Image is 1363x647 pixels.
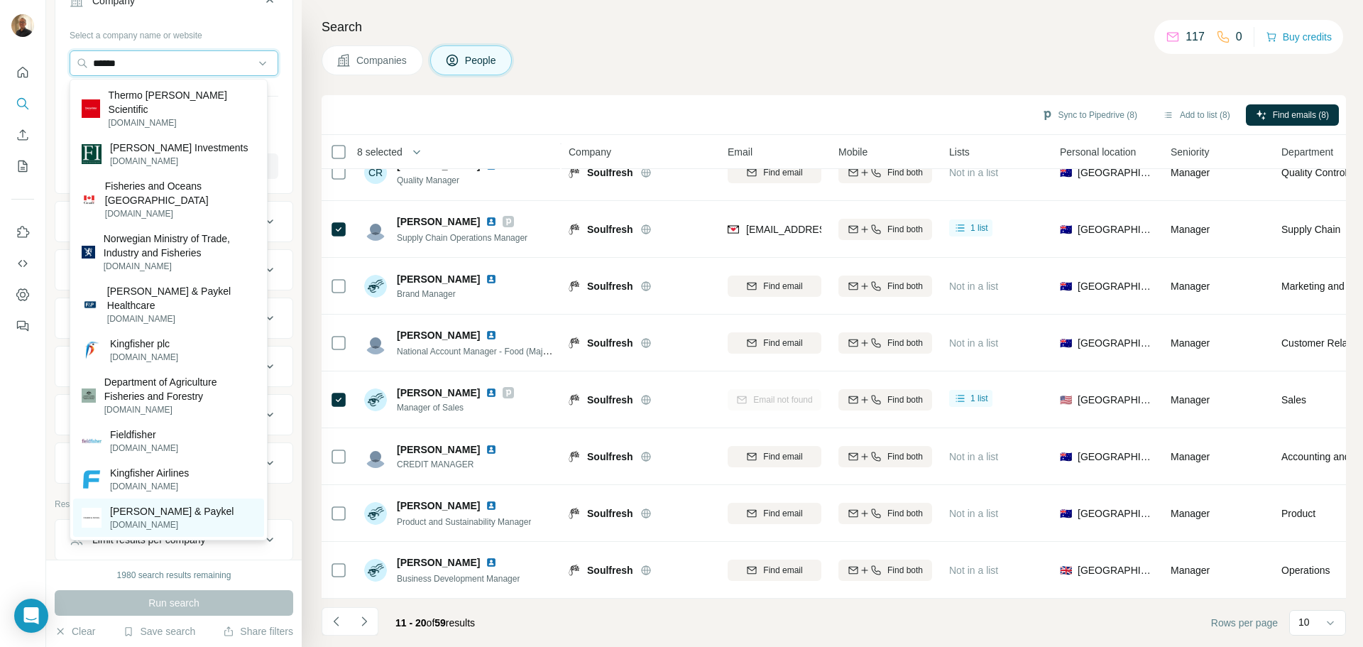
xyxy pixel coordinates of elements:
span: [PERSON_NAME] [397,214,480,229]
span: Find both [887,393,923,406]
img: Avatar [364,332,387,354]
span: Manager [1171,451,1210,462]
span: [GEOGRAPHIC_DATA] [1078,563,1154,577]
button: Find both [838,446,932,467]
button: Employees (size) [55,349,292,384]
span: Company [569,145,611,159]
button: Sync to Pipedrive (8) [1031,104,1147,126]
div: 1980 search results remaining [117,569,231,582]
span: Find both [887,450,923,463]
span: Find email [763,564,802,577]
span: Find both [887,223,923,236]
span: Find both [887,280,923,293]
button: Find both [838,503,932,524]
img: LinkedIn logo [486,273,497,285]
span: Not in a list [949,451,998,462]
span: Mobile [838,145,867,159]
span: Companies [356,53,408,67]
span: Manager [1171,394,1210,406]
span: People [465,53,498,67]
span: [GEOGRAPHIC_DATA] [1078,506,1154,521]
span: [PERSON_NAME] [397,555,480,570]
button: Find both [838,219,932,240]
span: 11 - 20 [395,617,427,629]
span: 🇦🇺 [1060,336,1072,350]
img: Logo of Soulfresh [569,393,580,405]
button: Dashboard [11,282,34,308]
span: Product and Sustainability Manager [397,517,531,527]
span: Find both [887,564,923,577]
button: Keywords [55,446,292,480]
span: 1 list [970,392,988,405]
span: [GEOGRAPHIC_DATA] [1078,450,1154,464]
p: 0 [1236,28,1242,45]
img: Logo of Soulfresh [569,166,580,178]
button: Clear [55,624,95,638]
p: [DOMAIN_NAME] [105,207,256,220]
span: 🇬🇧 [1060,563,1072,577]
p: Kingfisher plc [110,337,178,351]
span: [GEOGRAPHIC_DATA] [1078,336,1154,350]
img: Norwegian Ministry of Trade, Industry and Fisheries [82,246,95,259]
span: Supply Chain Operations Manager [397,233,527,243]
span: Manager [1171,565,1210,576]
div: Select a company name or website [70,23,278,42]
span: Manager [1171,167,1210,178]
span: Soulfresh [587,450,633,464]
img: Logo of Soulfresh [569,564,580,575]
p: [PERSON_NAME] & Paykel [110,504,234,518]
img: provider findymail logo [728,222,739,236]
span: Soulfresh [587,336,633,350]
p: Fisheries and Oceans [GEOGRAPHIC_DATA] [105,179,256,207]
p: [PERSON_NAME] Investments [110,141,248,155]
span: Find email [763,280,802,293]
span: National Account Manager - Food (Major Retail) [397,345,577,357]
img: LinkedIn logo [486,216,497,227]
img: Fisher Investments [82,144,102,164]
p: [DOMAIN_NAME] [104,403,256,416]
button: Find email [728,276,821,297]
span: Find email [763,166,802,179]
span: Manager of Sales [397,401,514,414]
img: LinkedIn logo [486,330,497,341]
span: Find both [887,337,923,349]
span: Soulfresh [587,506,633,521]
p: [PERSON_NAME] & Paykel Healthcare [107,284,256,312]
button: Find both [838,560,932,581]
img: LinkedIn logo [486,557,497,568]
button: Find both [838,276,932,297]
span: [PERSON_NAME] [397,328,480,342]
span: Manager [1171,224,1210,235]
img: Logo of Soulfresh [569,450,580,462]
span: Find email [763,450,802,463]
span: 🇦🇺 [1060,165,1072,180]
span: [PERSON_NAME] [397,386,480,400]
p: [DOMAIN_NAME] [107,312,256,325]
button: Enrich CSV [11,122,34,148]
img: Fieldfisher [82,431,102,451]
button: Find email [728,560,821,581]
button: Add to list (8) [1153,104,1240,126]
img: Fisheries and Oceans Canada [82,192,97,207]
span: Not in a list [949,508,998,519]
span: Soulfresh [587,279,633,293]
span: Personal location [1060,145,1136,159]
span: Find email [763,507,802,520]
img: Logo of Soulfresh [569,337,580,348]
img: Kingfisher plc [82,340,102,360]
span: Not in a list [949,281,998,292]
span: Lists [949,145,970,159]
div: Open Intercom Messenger [14,599,48,633]
button: Find email [728,503,821,524]
p: Results preferences [55,498,293,511]
button: Save search [123,624,195,638]
button: Use Surfe on LinkedIn [11,219,34,245]
span: Find email [763,337,802,349]
button: Find email [728,332,821,354]
button: Feedback [11,313,34,339]
button: Navigate to next page [350,607,378,636]
p: [DOMAIN_NAME] [110,351,178,364]
span: [EMAIL_ADDRESS][DOMAIN_NAME] [746,224,914,235]
button: Find both [838,389,932,411]
button: My lists [11,153,34,179]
